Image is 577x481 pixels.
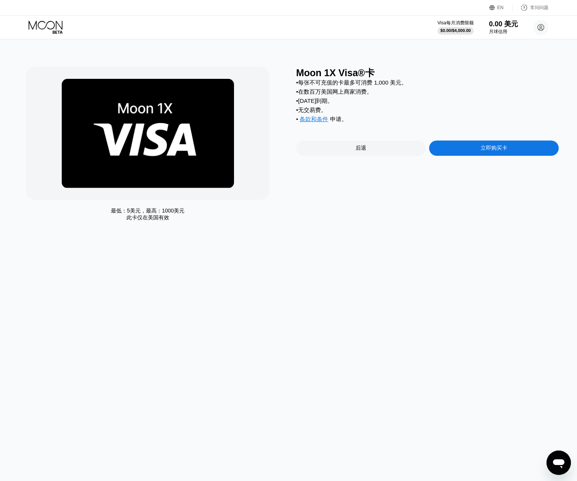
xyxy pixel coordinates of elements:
[296,67,375,78] font: Moon 1X Visa®卡
[497,5,504,10] font: EN
[429,141,559,156] div: 立即购买卡
[547,451,571,475] iframe: 启动消息传送窗口的按钮
[441,28,451,33] font: $0.00
[127,214,148,221] font: 此卡仅在
[296,116,298,122] font: •
[513,4,548,11] div: 常问问题
[141,208,162,214] font: ，最高：
[298,79,407,86] font: 每张不可充值的卡最多可消费 1,000 美元。
[438,20,474,35] div: Visa每月消费限额$0.00/$4,000.00
[489,20,518,28] font: 0.00 美元
[438,20,474,26] font: Visa每月消费限额
[296,88,298,95] font: •
[296,141,426,156] div: 后退
[127,208,141,214] font: 5美元
[452,28,471,33] font: $4,000.00
[298,107,327,113] font: 无交易费。
[296,107,298,113] font: •
[356,145,366,151] font: 后退
[162,208,184,214] font: 1000美元
[330,116,341,122] font: 申请
[530,5,548,10] font: 常问问题
[489,29,507,34] font: 月球信用
[341,116,347,122] font: 。
[300,116,328,125] div: 条款和条件
[298,97,333,104] font: [DATE]到期。
[148,214,169,221] font: 美国有效
[489,4,513,11] div: EN
[300,116,328,122] font: 条款和条件
[296,97,298,104] font: •
[111,208,127,214] font: 最低：
[451,28,452,33] font: /
[481,145,507,151] font: 立即购买卡
[489,19,518,35] div: 0.00 美元月球信用
[296,79,298,86] font: •
[298,88,372,95] font: 在数百万美国网上商家消费。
